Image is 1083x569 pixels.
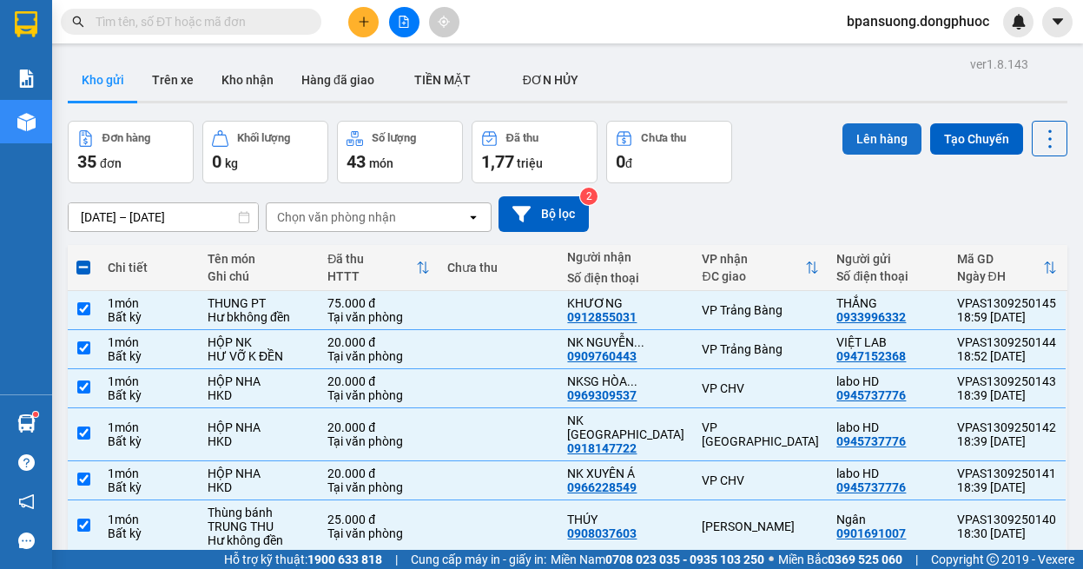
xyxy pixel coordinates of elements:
div: HỘP NHA [208,420,310,434]
span: plus [358,16,370,28]
span: món [369,156,393,170]
div: Mã GD [957,252,1043,266]
div: ĐC giao [702,269,805,283]
button: Khối lượng0kg [202,121,328,183]
span: | [395,550,398,569]
div: KHƯƠNG [567,296,684,310]
img: icon-new-feature [1011,14,1027,30]
div: Hư bkhông đền [208,310,310,324]
span: 0 [212,151,221,172]
span: caret-down [1050,14,1066,30]
div: 1 món [108,420,190,434]
div: Ghi chú [208,269,310,283]
div: 1 món [108,374,190,388]
div: Bất kỳ [108,388,190,402]
button: Bộ lọc [499,196,589,232]
div: THUNG PT [208,296,310,310]
div: ver 1.8.143 [970,55,1028,74]
div: labo HD [836,374,939,388]
div: Tên món [208,252,310,266]
div: Tại văn phòng [327,480,430,494]
button: Lên hàng [842,123,921,155]
button: aim [429,7,459,37]
strong: 0708 023 035 - 0935 103 250 [605,552,764,566]
sup: 2 [580,188,598,205]
input: Tìm tên, số ĐT hoặc mã đơn [96,12,300,31]
div: 0947152368 [836,349,906,363]
div: Số điện thoại [567,271,684,285]
span: ... [627,374,637,388]
div: 0933996332 [836,310,906,324]
div: VPAS1309250140 [957,513,1057,526]
div: Bất kỳ [108,526,190,540]
span: ⚪️ [769,556,774,563]
button: file-add [389,7,419,37]
div: VIỆT LAB [836,335,939,349]
div: Đơn hàng [102,132,150,144]
img: solution-icon [17,69,36,88]
th: Toggle SortBy [693,245,828,291]
strong: 0369 525 060 [828,552,902,566]
div: VP CHV [702,473,819,487]
div: HTTT [327,269,416,283]
span: triệu [517,156,543,170]
div: Chưa thu [641,132,686,144]
span: Cung cấp máy in - giấy in: [411,550,546,569]
div: labo HD [836,420,939,434]
div: 0945737776 [836,434,906,448]
div: NK SÀI GÒN [567,414,684,441]
th: Toggle SortBy [948,245,1066,291]
div: 18:39 [DATE] [957,480,1057,494]
div: Hư không đền [208,533,310,547]
div: HỘP NHA [208,374,310,388]
div: Bất kỳ [108,310,190,324]
div: HỘP NK [208,335,310,349]
div: NK XUYÊN Á [567,466,684,480]
div: Bất kỳ [108,349,190,363]
div: 1 món [108,296,190,310]
div: 25.000 đ [327,513,430,526]
div: 0945737776 [836,388,906,402]
div: HKD [208,480,310,494]
div: Chọn văn phòng nhận [277,208,396,226]
input: Select a date range. [69,203,258,231]
div: THẮNG [836,296,939,310]
div: VP Trảng Bàng [702,303,819,317]
button: Đã thu1,77 triệu [472,121,598,183]
div: HKD [208,434,310,448]
img: warehouse-icon [17,113,36,131]
span: kg [225,156,238,170]
span: 35 [77,151,96,172]
div: 20.000 đ [327,335,430,349]
div: Tại văn phòng [327,388,430,402]
div: Bất kỳ [108,480,190,494]
div: VPAS1309250142 [957,420,1057,434]
span: | [915,550,918,569]
div: Bất kỳ [108,434,190,448]
div: VP CHV [702,381,819,395]
div: 1 món [108,335,190,349]
div: 0908037603 [567,526,637,540]
span: ... [634,335,644,349]
button: Tạo Chuyến [930,123,1023,155]
img: logo-vxr [15,11,37,37]
div: VPAS1309250143 [957,374,1057,388]
span: question-circle [18,454,35,471]
span: notification [18,493,35,510]
span: Miền Nam [551,550,764,569]
span: TIỀN MẶT [414,73,471,87]
div: Người gửi [836,252,939,266]
div: NKSG HÒA VIỆN [567,374,684,388]
div: NK NGUYỄN PHÁT [567,335,684,349]
div: 0901691007 [836,526,906,540]
span: copyright [987,553,999,566]
div: VP Trảng Bàng [702,342,819,356]
div: Người nhận [567,250,684,264]
div: 0969309537 [567,388,637,402]
svg: open [466,210,480,224]
div: 18:39 [DATE] [957,434,1057,448]
button: Kho gửi [68,59,138,101]
div: Tại văn phòng [327,434,430,448]
span: file-add [398,16,410,28]
button: plus [348,7,379,37]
